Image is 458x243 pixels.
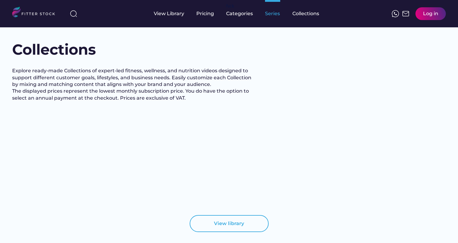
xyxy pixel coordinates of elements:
[226,10,253,17] div: Categories
[226,3,234,9] div: fvck
[402,10,409,17] img: Frame%2051.svg
[70,10,77,17] img: search-normal%203.svg
[292,10,319,17] div: Collections
[190,215,269,232] button: View library
[265,10,280,17] div: Series
[12,39,96,60] h1: Collections
[392,10,399,17] img: meteor-icons_whatsapp%20%281%29.svg
[12,7,60,19] img: LOGO.svg
[154,10,184,17] div: View Library
[12,67,255,101] h2: Explore ready-made Collections of expert-led fitness, wellness, and nutrition videos designed to ...
[423,10,438,17] div: Log in
[196,10,214,17] div: Pricing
